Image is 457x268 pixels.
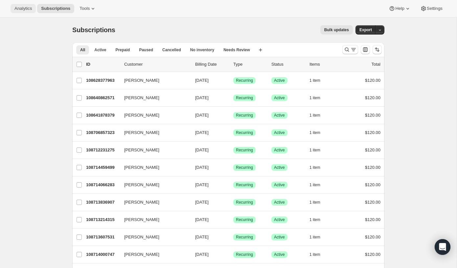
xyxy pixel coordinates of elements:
p: 108714459499 [86,164,119,171]
button: [PERSON_NAME] [120,197,186,208]
p: 108628377963 [86,77,119,84]
span: All [80,47,85,53]
span: 1 item [309,130,320,135]
span: [DATE] [195,182,209,187]
span: [PERSON_NAME] [124,77,159,84]
span: Active [274,113,285,118]
span: Active [274,217,285,222]
button: [PERSON_NAME] [120,232,186,242]
span: Paused [139,47,153,53]
span: Recurring [236,147,253,153]
span: [PERSON_NAME] [124,147,159,153]
div: 108706857323[PERSON_NAME][DATE]SuccessRecurringSuccessActive1 item$120.00 [86,128,380,137]
span: [DATE] [195,252,209,257]
div: 108640862571[PERSON_NAME][DATE]SuccessRecurringSuccessActive1 item$120.00 [86,93,380,102]
button: [PERSON_NAME] [120,214,186,225]
span: Recurring [236,252,253,257]
span: [DATE] [195,200,209,205]
button: Search and filter results [342,45,358,54]
span: Active [274,252,285,257]
button: Create new view [255,45,266,55]
span: $120.00 [365,182,380,187]
span: [PERSON_NAME] [124,95,159,101]
button: Help [385,4,415,13]
p: 108713836907 [86,199,119,206]
span: Active [274,234,285,240]
span: Recurring [236,95,253,100]
span: Needs Review [223,47,250,53]
span: Active [94,47,106,53]
span: Recurring [236,113,253,118]
span: Active [274,95,285,100]
button: [PERSON_NAME] [120,75,186,86]
button: 1 item [309,163,328,172]
button: 1 item [309,198,328,207]
button: 1 item [309,128,328,137]
button: [PERSON_NAME] [120,93,186,103]
span: 1 item [309,95,320,100]
span: [DATE] [195,147,209,152]
span: Recurring [236,165,253,170]
span: Cancelled [162,47,181,53]
button: Analytics [11,4,36,13]
span: Help [395,6,404,11]
span: [PERSON_NAME] [124,129,159,136]
span: Recurring [236,217,253,222]
button: [PERSON_NAME] [120,110,186,121]
span: Subscriptions [72,26,115,33]
p: ID [86,61,119,68]
div: 108713607531[PERSON_NAME][DATE]SuccessRecurringSuccessActive1 item$120.00 [86,233,380,242]
span: [PERSON_NAME] [124,182,159,188]
span: No inventory [190,47,214,53]
button: 1 item [309,111,328,120]
span: Settings [427,6,443,11]
p: Billing Date [195,61,228,68]
span: [DATE] [195,165,209,170]
span: [DATE] [195,234,209,239]
button: 1 item [309,145,328,155]
span: Active [274,200,285,205]
span: $120.00 [365,147,380,152]
div: 108713214315[PERSON_NAME][DATE]SuccessRecurringSuccessActive1 item$120.00 [86,215,380,224]
span: [PERSON_NAME] [124,199,159,206]
button: 1 item [309,76,328,85]
button: Subscriptions [37,4,74,13]
span: 1 item [309,252,320,257]
span: 1 item [309,182,320,188]
span: 1 item [309,200,320,205]
span: $120.00 [365,78,380,83]
span: Recurring [236,78,253,83]
span: [PERSON_NAME] [124,164,159,171]
div: 108628377963[PERSON_NAME][DATE]SuccessRecurringSuccessActive1 item$120.00 [86,76,380,85]
div: Type [233,61,266,68]
p: Total [372,61,380,68]
span: Active [274,182,285,188]
button: 1 item [309,233,328,242]
div: 108714000747[PERSON_NAME][DATE]SuccessRecurringSuccessActive1 item$120.00 [86,250,380,259]
button: [PERSON_NAME] [120,249,186,260]
span: [DATE] [195,113,209,118]
div: 108713836907[PERSON_NAME][DATE]SuccessRecurringSuccessActive1 item$120.00 [86,198,380,207]
span: 1 item [309,217,320,222]
p: 108713607531 [86,234,119,240]
p: Status [271,61,304,68]
p: 108712231275 [86,147,119,153]
span: [PERSON_NAME] [124,234,159,240]
span: 1 item [309,78,320,83]
div: 108714066283[PERSON_NAME][DATE]SuccessRecurringSuccessActive1 item$120.00 [86,180,380,190]
span: Export [359,27,372,33]
button: Settings [416,4,446,13]
span: [PERSON_NAME] [124,112,159,119]
button: Export [355,25,376,34]
span: $120.00 [365,252,380,257]
span: $120.00 [365,234,380,239]
span: [PERSON_NAME] [124,216,159,223]
p: 108714066283 [86,182,119,188]
p: 108713214315 [86,216,119,223]
button: 1 item [309,180,328,190]
span: [DATE] [195,95,209,100]
span: Recurring [236,200,253,205]
p: 108641878379 [86,112,119,119]
span: 1 item [309,147,320,153]
button: 1 item [309,250,328,259]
